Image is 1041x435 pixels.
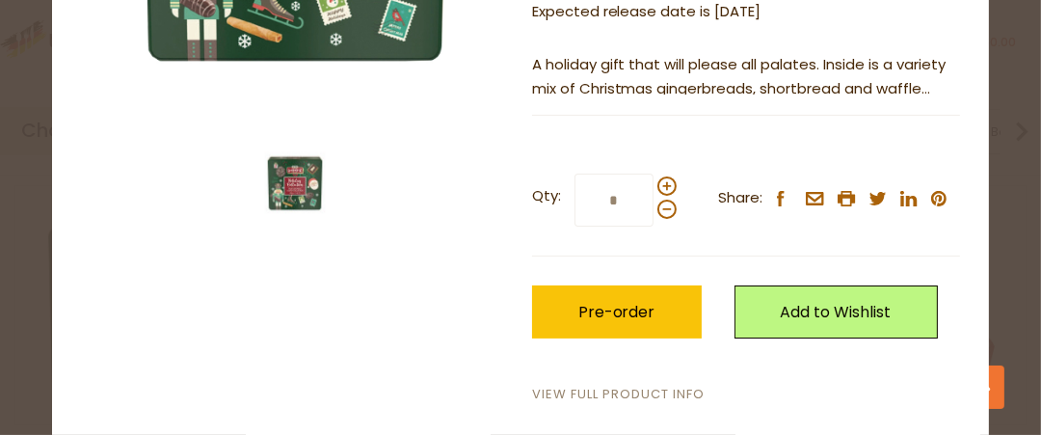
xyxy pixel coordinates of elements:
[532,184,561,208] strong: Qty:
[257,146,333,221] img: Lambertz Sweet Christmas Assorted Cookies in Green Tin
[574,174,654,227] input: Qty:
[719,186,763,210] span: Share:
[532,385,705,405] a: View Full Product Info
[532,53,960,101] p: A holiday gift that will please all palates. Inside is a variety mix of Christmas gingerbreads, s...
[578,301,655,323] span: Pre-order
[532,285,702,339] button: Pre-order
[734,285,938,339] a: Add to Wishlist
